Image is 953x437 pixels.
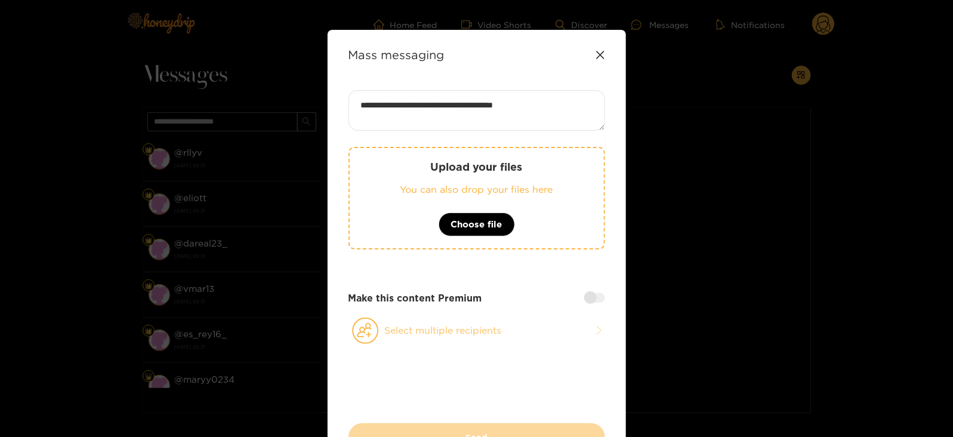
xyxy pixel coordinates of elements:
[451,217,502,232] span: Choose file
[348,317,605,344] button: Select multiple recipients
[374,183,580,196] p: You can also drop your files here
[348,48,445,61] strong: Mass messaging
[348,291,482,305] strong: Make this content Premium
[439,213,515,236] button: Choose file
[374,160,580,174] p: Upload your files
